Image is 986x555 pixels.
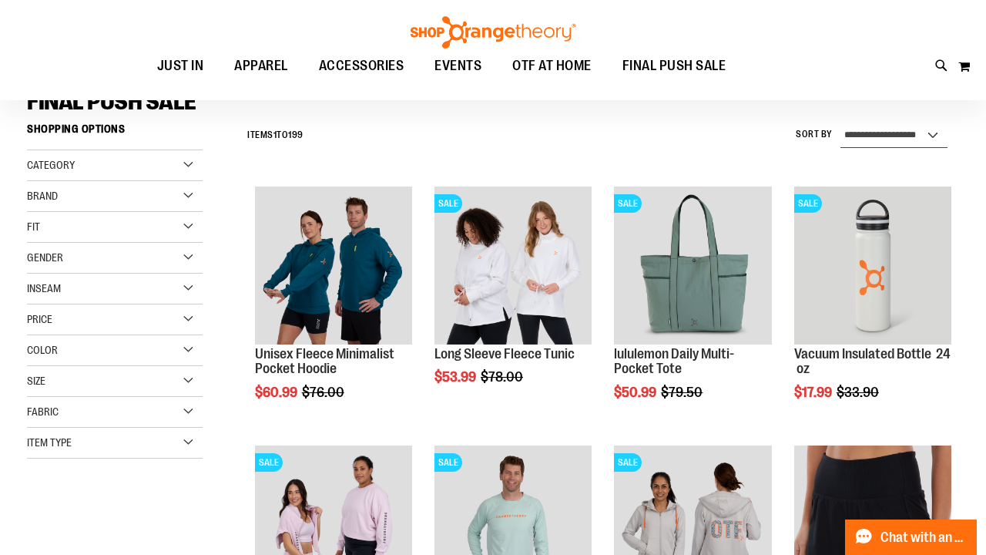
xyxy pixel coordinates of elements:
a: Unisex Fleece Minimalist Pocket Hoodie [255,187,412,346]
a: ACCESSORIES [304,49,420,84]
span: $78.00 [481,369,525,385]
a: Product image for Fleece Long SleeveSALE [434,187,592,346]
a: lululemon Daily Multi-Pocket Tote [614,346,734,377]
img: lululemon Daily Multi-Pocket Tote [614,187,771,344]
span: FINAL PUSH SALE [27,89,196,115]
span: Fabric [27,405,59,418]
div: product [606,179,779,439]
a: APPAREL [219,49,304,84]
span: Item Type [27,436,72,449]
a: JUST IN [142,49,220,84]
span: SALE [614,194,642,213]
span: 1 [273,129,277,140]
span: SALE [794,194,822,213]
span: $76.00 [302,385,347,400]
span: SALE [434,453,462,472]
span: $60.99 [255,385,300,400]
a: FINAL PUSH SALE [607,49,742,83]
img: Product image for Fleece Long Sleeve [434,187,592,344]
span: Chat with an Expert [880,530,968,545]
span: APPAREL [234,49,288,83]
span: Fit [27,220,40,233]
div: product [247,179,420,439]
span: ACCESSORIES [319,49,404,83]
a: Unisex Fleece Minimalist Pocket Hoodie [255,346,394,377]
strong: Shopping Options [27,116,203,150]
span: $33.90 [837,385,881,400]
span: Category [27,159,75,171]
img: Shop Orangetheory [408,16,578,49]
a: EVENTS [419,49,497,84]
span: $50.99 [614,385,659,400]
span: $53.99 [434,369,478,385]
span: Size [27,375,45,387]
span: Price [27,313,52,325]
img: Vacuum Insulated Bottle 24 oz [794,187,951,344]
span: Color [27,344,58,356]
span: SALE [614,453,642,472]
a: lululemon Daily Multi-Pocket ToteSALE [614,187,771,346]
span: $79.50 [661,385,705,400]
a: Vacuum Insulated Bottle 24 ozSALE [794,187,951,346]
div: product [427,179,599,424]
img: Unisex Fleece Minimalist Pocket Hoodie [255,187,412,344]
span: EVENTS [434,49,481,83]
a: OTF AT HOME [497,49,607,84]
span: Inseam [27,282,61,294]
span: SALE [255,453,283,472]
span: OTF AT HOME [512,49,592,83]
span: Brand [27,190,58,202]
span: Gender [27,251,63,264]
span: FINAL PUSH SALE [622,49,726,83]
button: Chat with an Expert [845,520,978,555]
div: product [786,179,959,439]
a: Vacuum Insulated Bottle 24 oz [794,346,951,377]
h2: Items to [247,123,304,147]
span: 199 [288,129,304,140]
span: SALE [434,194,462,213]
a: Long Sleeve Fleece Tunic [434,346,575,362]
label: Sort By [796,128,833,141]
span: $17.99 [794,385,834,400]
span: JUST IN [157,49,204,83]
